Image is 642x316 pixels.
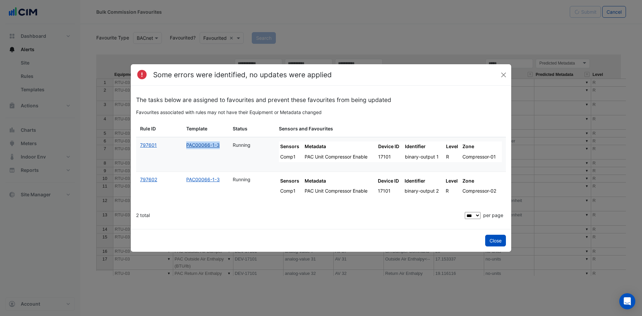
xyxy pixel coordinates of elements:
td: PAC Unit Compressor Enable [303,186,377,196]
td: 17101 [377,186,403,196]
span: Rule ID [140,125,156,133]
div: Open Intercom Messenger [619,293,635,309]
th: Sensors [279,141,303,152]
span: Running [233,177,250,182]
div: 2 total [136,207,463,224]
th: Metadata [303,141,377,152]
span: Running [233,142,250,148]
th: Level [444,176,461,186]
th: Zone [461,176,502,186]
td: binary-output 1 [404,152,445,162]
th: Level [445,141,461,152]
a: 797602 [140,177,157,182]
td: R [444,186,461,196]
td: Compressor-02 [461,186,502,196]
th: Identifier [403,176,444,186]
button: Close [499,70,509,80]
th: Device ID [377,176,403,186]
th: Zone [461,141,502,152]
h5: The tasks below are assigned to favourites and prevent these favourites from being updated [136,96,506,103]
a: PAC00066-1-3 [186,142,220,148]
td: 17101 [377,152,404,162]
td: R [445,152,461,162]
td: Compressor-01 [461,152,502,162]
span: Status [233,125,247,133]
th: Identifier [404,141,445,152]
th: Sensors [279,176,303,186]
td: Comp1 [279,152,303,162]
a: 797601 [140,142,157,148]
th: Metadata [303,176,377,186]
h4: Some errors were identified, no updates were applied [153,70,332,80]
button: Close [485,235,506,246]
a: PAC00066-1-3 [186,177,220,182]
span: Sensors and Favourites [279,125,333,133]
td: Comp1 [279,186,303,196]
th: Device ID [377,141,404,152]
span: per page [483,212,503,218]
td: binary-output 2 [403,186,444,196]
span: Template [186,125,207,133]
p: Favourites associated with rules may not have their Equipment or Metadata changed [136,109,506,116]
td: PAC Unit Compressor Enable [303,152,377,162]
